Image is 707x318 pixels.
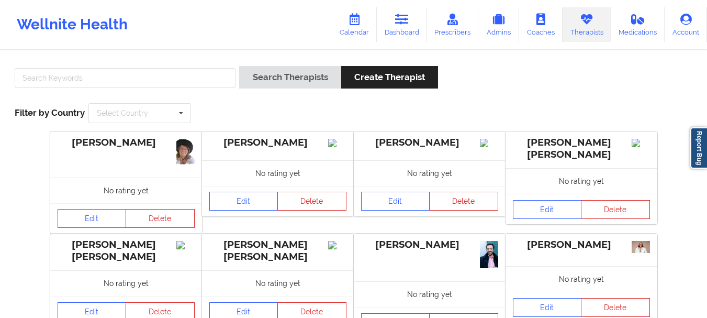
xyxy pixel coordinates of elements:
button: Delete [126,209,195,228]
a: Medications [611,7,665,42]
img: b1c200f1-121e-460c-827f-4335d16ec17e_1000076527.png [176,139,195,165]
div: [PERSON_NAME] [361,137,498,149]
button: Delete [277,192,346,211]
button: Delete [429,192,498,211]
a: Coaches [519,7,563,42]
a: Calendar [332,7,377,42]
div: [PERSON_NAME] [PERSON_NAME] [58,239,195,263]
div: No rating yet [506,266,657,292]
div: No rating yet [202,160,354,186]
img: Image%2Fplaceholer-image.png [480,139,498,147]
img: Image%2Fplaceholer-image.png [328,241,346,249]
a: Edit [58,209,127,228]
button: Delete [581,200,650,219]
div: [PERSON_NAME] [PERSON_NAME] [209,239,346,263]
a: Edit [209,192,278,211]
div: [PERSON_NAME] [513,239,650,251]
a: Therapists [563,7,611,42]
a: Report Bug [690,127,707,169]
img: c62ffc01-112a-45f9-9656-ef8d9545bdf1__MG_0114.jpg [480,241,498,269]
span: Filter by Country [15,107,85,118]
button: Delete [581,298,650,317]
button: Search Therapists [239,66,341,89]
div: [PERSON_NAME] [58,137,195,149]
a: Edit [361,192,430,211]
img: Image%2Fplaceholer-image.png [176,241,195,249]
a: Dashboard [377,7,427,42]
div: [PERSON_NAME] [361,239,498,251]
a: Edit [513,298,582,317]
img: Image%2Fplaceholer-image.png [632,139,650,147]
a: Edit [513,200,582,219]
div: Select Country [97,109,148,117]
div: No rating yet [506,168,657,194]
div: No rating yet [354,160,506,186]
div: No rating yet [202,270,354,296]
div: [PERSON_NAME] [209,137,346,149]
img: 6862f828-a471-4db2-97df-9626b95d9cdc_RWJ03827_(1).jpg [632,241,650,253]
div: [PERSON_NAME] [PERSON_NAME] [513,137,650,161]
div: No rating yet [354,281,506,307]
input: Search Keywords [15,68,235,88]
img: Image%2Fplaceholer-image.png [328,139,346,147]
a: Account [665,7,707,42]
button: Create Therapist [341,66,438,89]
div: No rating yet [50,178,202,203]
div: No rating yet [50,270,202,296]
a: Admins [478,7,519,42]
a: Prescribers [427,7,479,42]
